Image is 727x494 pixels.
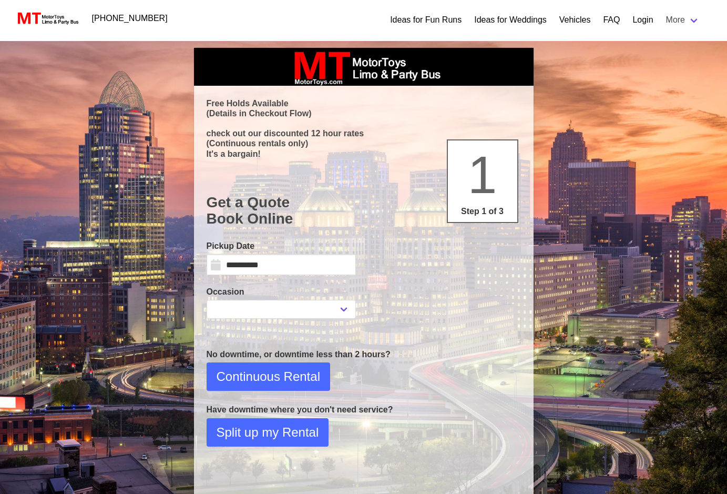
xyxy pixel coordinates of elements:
a: FAQ [603,14,620,26]
label: Pickup Date [207,240,356,253]
p: (Details in Checkout Flow) [207,108,521,118]
h1: Get a Quote Book Online [207,194,521,227]
span: Continuous Rental [217,367,320,386]
a: Ideas for Weddings [474,14,547,26]
p: Free Holds Available [207,98,521,108]
img: MotorToys Logo [15,11,79,26]
label: Occasion [207,286,356,298]
button: Split up my Rental [207,418,329,447]
a: More [660,9,706,31]
a: Vehicles [559,14,591,26]
span: 1 [468,145,497,204]
a: Ideas for Fun Runs [390,14,462,26]
img: box_logo_brand.jpeg [285,48,443,86]
a: Login [632,14,653,26]
p: Have downtime where you don't need service? [207,404,521,416]
p: No downtime, or downtime less than 2 hours? [207,348,521,361]
a: [PHONE_NUMBER] [86,8,174,29]
button: Continuous Rental [207,362,330,391]
span: Split up my Rental [217,423,319,442]
p: check out our discounted 12 hour rates [207,128,521,138]
p: Step 1 of 3 [452,205,513,218]
p: (Continuous rentals only) [207,138,521,148]
p: It's a bargain! [207,149,521,159]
